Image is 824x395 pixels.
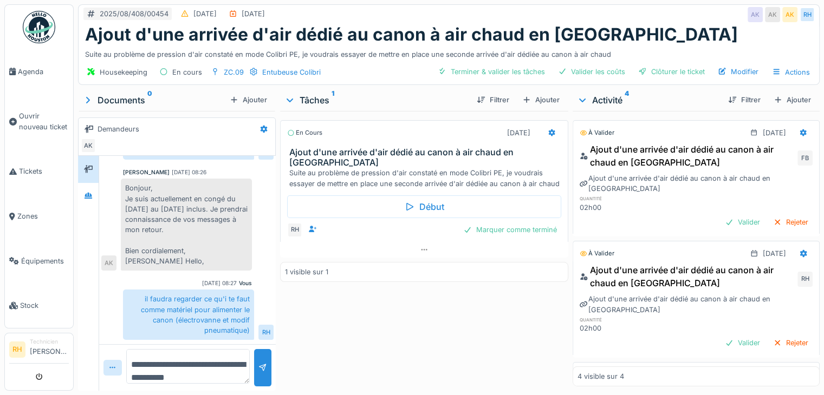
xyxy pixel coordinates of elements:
div: Activité [577,94,719,107]
li: RH [9,341,25,358]
div: AK [101,255,116,271]
div: Housekeeping [100,67,147,77]
img: Badge_color-CXgf-gQk.svg [23,11,55,43]
div: À valider [580,249,614,258]
div: Valider les coûts [554,64,630,79]
a: Agenda [5,49,73,94]
div: Clôturer le ticket [634,64,709,79]
div: Documents [82,94,225,107]
div: Suite au problème de pression d'air constaté en mode Colibri PE, je voudrais essayer de mettre en... [85,45,813,60]
div: Marquer comme terminé [459,222,561,237]
sup: 4 [625,94,629,107]
span: Agenda [18,67,69,77]
span: Équipements [21,256,69,266]
div: Terminer & valider les tâches [433,64,549,79]
div: [DATE] 08:26 [172,168,206,176]
div: 1 visible sur 1 [285,267,328,277]
div: [DATE] [242,9,265,19]
a: Équipements [5,239,73,284]
div: [DATE] [763,248,786,259]
div: Valider [721,215,764,229]
h3: Ajout d'une arrivée d'air dédié au canon à air chaud en [GEOGRAPHIC_DATA] [289,147,563,168]
div: AK [748,7,763,22]
div: [DATE] [507,128,530,138]
div: [DATE] 08:27 [202,279,237,287]
div: 02h00 [580,323,655,333]
div: il faudra regarder ce qu'i te faut comme matériel pour alimenter le canon (électrovanne et modif ... [123,289,254,340]
div: AK [782,7,797,22]
div: Rejeter [769,215,813,229]
a: Stock [5,284,73,328]
span: Ouvrir nouveau ticket [19,111,69,131]
div: Filtrer [724,93,765,107]
div: Vous [239,279,252,287]
div: Début [287,195,561,218]
h6: quantité [580,195,655,202]
a: Ouvrir nouveau ticket [5,94,73,149]
div: Rejeter [769,335,813,350]
div: RH [258,325,274,340]
div: Ajout d'une arrivée d'air dédié au canon à air chaud en [GEOGRAPHIC_DATA] [580,143,795,169]
div: AK [765,7,780,22]
div: [DATE] [193,9,217,19]
div: AK [81,138,96,153]
div: Ajout d'une arrivée d'air dédié au canon à air chaud en [GEOGRAPHIC_DATA] [580,294,813,314]
div: Modifier [713,64,763,79]
a: Zones [5,194,73,239]
div: En cours [287,128,322,137]
h6: quantité [580,316,655,323]
div: En cours [172,67,202,77]
div: ZC.09 [224,67,244,77]
li: [PERSON_NAME] [30,338,69,361]
div: 2025/08/408/00454 [100,9,168,19]
sup: 1 [332,94,334,107]
div: Ajout d'une arrivée d'air dédié au canon à air chaud en [GEOGRAPHIC_DATA] [580,264,795,289]
span: Tickets [19,166,69,176]
div: Actions [767,64,815,80]
sup: 0 [147,94,152,107]
div: RH [800,7,815,22]
a: RH Technicien[PERSON_NAME] [9,338,69,364]
span: Stock [20,300,69,311]
div: FB [797,150,813,166]
div: Filtrer [472,93,514,107]
div: Demandeurs [98,124,139,134]
div: Suite au problème de pression d'air constaté en mode Colibri PE, je voudrais essayer de mettre en... [289,168,563,188]
div: Ajout d'une arrivée d'air dédié au canon à air chaud en [GEOGRAPHIC_DATA] [580,173,813,194]
div: Technicien [30,338,69,346]
h1: Ajout d'une arrivée d'air dédié au canon à air chaud en [GEOGRAPHIC_DATA] [85,24,738,45]
div: Ajouter [769,93,815,107]
div: [PERSON_NAME] [123,168,170,176]
a: Tickets [5,149,73,194]
div: [DATE] [763,128,786,138]
div: 02h00 [580,202,655,213]
div: Bonjour, Je suis actuellement en congé du [DATE] au [DATE] inclus. Je prendrai connaissance de vo... [121,179,252,271]
div: Tâches [284,94,468,107]
div: RH [797,272,813,287]
div: Entubeuse Colibri [262,67,321,77]
div: RH [287,222,302,238]
div: Ajouter [518,93,564,107]
div: Valider [721,335,764,350]
div: 4 visible sur 4 [578,371,624,381]
span: Zones [17,211,69,221]
div: À valider [580,128,614,137]
div: Ajouter [225,93,271,107]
